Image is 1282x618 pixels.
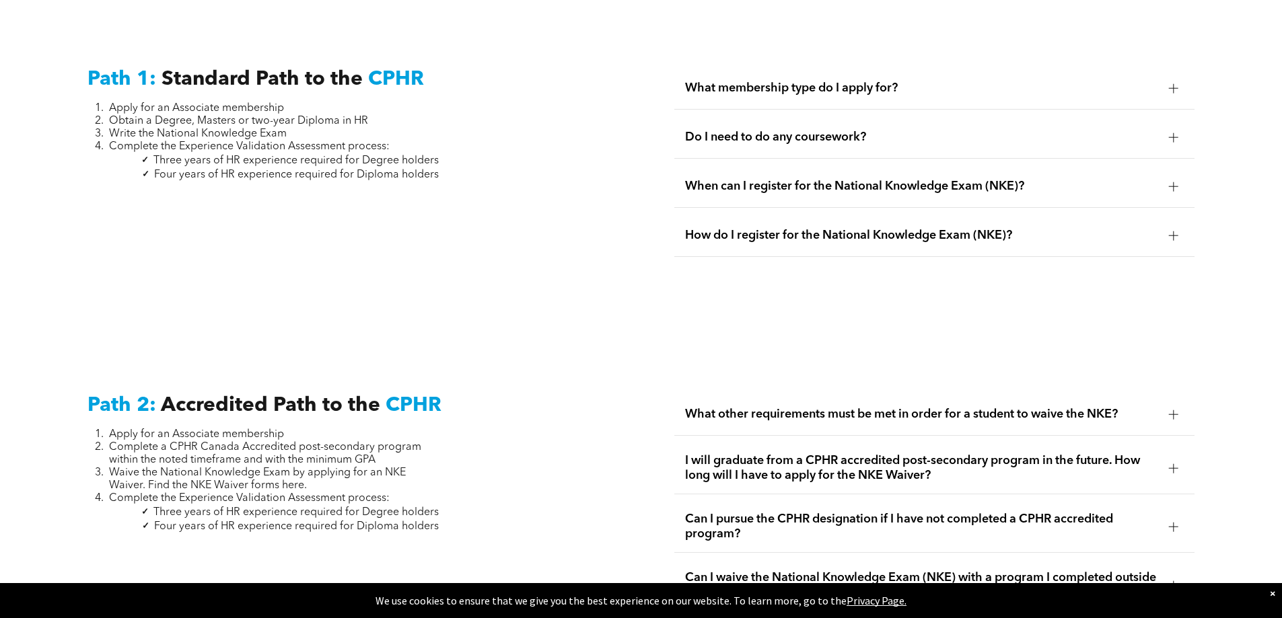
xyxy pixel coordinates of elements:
span: Three years of HR experience required for Degree holders [153,507,439,518]
div: Dismiss notification [1270,586,1275,600]
span: What other requirements must be met in order for a student to waive the NKE? [685,407,1158,422]
span: Complete the Experience Validation Assessment process: [109,141,390,152]
span: Path 2: [87,395,156,416]
span: Four years of HR experience required for Diploma holders [154,169,439,180]
span: Write the National Knowledge Exam [109,128,287,139]
span: Obtain a Degree, Masters or two-year Diploma in HR [109,116,368,126]
span: CPHR [386,395,441,416]
span: Four years of HR experience required for Diploma holders [154,521,439,532]
span: Standard Path to the [162,69,363,89]
span: When can I register for the National Knowledge Exam (NKE)? [685,179,1158,194]
span: CPHR [368,69,424,89]
span: Three years of HR experience required for Degree holders [153,155,439,166]
span: Apply for an Associate membership [109,103,284,114]
span: Apply for an Associate membership [109,429,284,440]
span: Path 1: [87,69,156,89]
span: I will graduate from a CPHR accredited post-secondary program in the future. How long will I have... [685,453,1158,483]
span: Can I waive the National Knowledge Exam (NKE) with a program I completed outside of [GEOGRAPHIC_D... [685,570,1158,600]
a: Privacy Page. [847,594,906,607]
span: Can I pursue the CPHR designation if I have not completed a CPHR accredited program? [685,512,1158,541]
span: Accredited Path to the [161,395,380,416]
span: Waive the National Knowledge Exam by applying for an NKE Waiver. Find the NKE Waiver forms here. [109,467,406,491]
span: Complete the Experience Validation Assessment process: [109,493,390,504]
span: Complete a CPHR Canada Accredited post-secondary program within the noted timeframe and with the ... [109,442,421,465]
span: How do I register for the National Knowledge Exam (NKE)? [685,228,1158,243]
span: Do I need to do any coursework? [685,130,1158,145]
span: What membership type do I apply for? [685,81,1158,95]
